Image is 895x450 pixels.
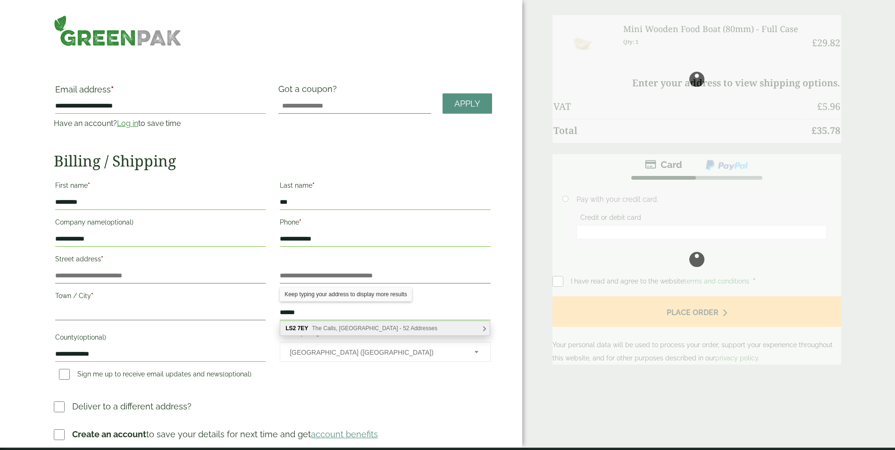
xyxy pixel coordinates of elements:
label: Town / City [55,289,266,305]
label: Got a coupon? [278,84,341,99]
a: account benefits [311,429,378,439]
label: Last name [280,179,490,195]
p: Deliver to a different address? [72,400,192,413]
h2: Billing / Shipping [54,152,492,170]
label: First name [55,179,266,195]
span: (optional) [105,218,134,226]
p: to save your details for next time and get [72,428,378,441]
abbr: required [91,292,93,300]
strong: Create an account [72,429,146,439]
span: The Calls, [GEOGRAPHIC_DATA] - 52 Addresses [312,325,437,332]
span: (optional) [223,370,251,378]
a: Log in [117,119,138,128]
span: United Kingdom (UK) [290,342,461,362]
a: Apply [443,93,492,114]
div: Keep typing your address to display more results [280,287,411,301]
label: Company name [55,216,266,232]
label: Phone [280,216,490,232]
p: Have an account? to save time [54,118,267,129]
abbr: required [312,182,315,189]
span: (optional) [77,333,106,341]
label: Email address [55,85,266,99]
img: GreenPak Supplies [54,15,182,46]
div: LS2 7EY [280,321,490,335]
label: Street address [55,252,266,268]
abbr: required [111,84,114,94]
label: Sign me up to receive email updates and news [55,370,255,381]
b: 7EY [298,325,309,332]
abbr: required [299,218,301,226]
input: Sign me up to receive email updates and news(optional) [59,369,70,380]
label: County [55,331,266,347]
b: LS2 [285,325,296,332]
span: Country/Region [280,342,490,362]
abbr: required [88,182,90,189]
span: Apply [454,99,480,109]
abbr: required [101,255,103,263]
